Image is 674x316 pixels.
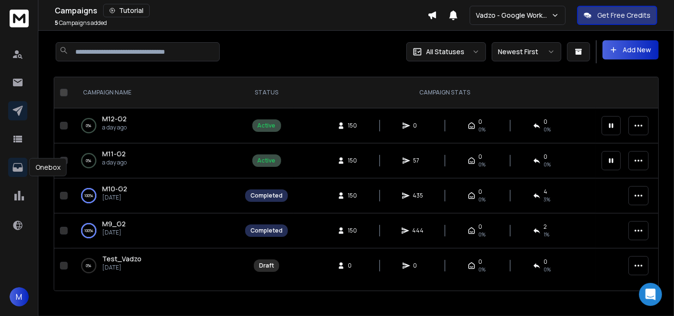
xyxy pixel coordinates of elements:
[348,262,357,269] span: 0
[478,223,482,231] span: 0
[478,188,482,196] span: 0
[71,77,239,108] th: CAMPAIGN NAME
[102,219,126,228] span: M9_G2
[102,149,126,159] a: M11-G2
[102,124,127,131] p: a day ago
[86,156,92,165] p: 0 %
[544,161,551,168] span: 0 %
[102,149,126,158] span: M11-G2
[544,126,551,133] span: 0%
[102,194,127,201] p: [DATE]
[478,161,485,168] span: 0%
[71,248,239,283] td: 0%Test_Vadzo[DATE]
[102,264,142,271] p: [DATE]
[544,258,547,266] span: 0
[102,184,127,193] span: M10-G2
[476,11,551,20] p: Vadzo - Google Workspace
[478,118,482,126] span: 0
[413,262,423,269] span: 0
[348,227,357,234] span: 150
[348,157,357,164] span: 150
[413,122,423,129] span: 0
[102,114,127,123] span: M12-G2
[348,122,357,129] span: 150
[478,196,485,203] span: 0%
[258,122,276,129] div: Active
[413,192,423,199] span: 435
[102,159,127,166] p: a day ago
[478,266,485,273] span: 0%
[413,157,423,164] span: 57
[86,121,92,130] p: 0 %
[258,157,276,164] div: Active
[86,261,92,270] p: 0 %
[55,4,427,17] div: Campaigns
[71,213,239,248] td: 100%M9_G2[DATE]
[544,266,551,273] span: 0%
[102,229,126,236] p: [DATE]
[412,227,424,234] span: 444
[544,231,549,238] span: 1 %
[544,223,547,231] span: 2
[478,153,482,161] span: 0
[250,192,283,199] div: Completed
[544,196,550,203] span: 3 %
[10,287,29,306] button: M
[102,114,127,124] a: M12-G2
[577,6,657,25] button: Get Free Credits
[544,118,547,126] span: 0
[544,153,547,161] span: 0
[639,283,662,306] div: Open Intercom Messenger
[239,77,294,108] th: STATUS
[29,158,67,176] div: Onebox
[294,77,596,108] th: CAMPAIGN STATS
[71,108,239,143] td: 0%M12-G2a day ago
[492,42,561,61] button: Newest First
[478,126,485,133] span: 0%
[102,254,142,263] span: Test_Vadzo
[102,184,127,194] a: M10-G2
[55,19,107,27] p: Campaigns added
[102,254,142,264] a: Test_Vadzo
[250,227,283,234] div: Completed
[55,19,58,27] span: 5
[603,40,659,59] button: Add New
[478,231,485,238] span: 0%
[259,262,274,269] div: Draft
[348,192,357,199] span: 150
[102,219,126,229] a: M9_G2
[103,4,150,17] button: Tutorial
[544,188,547,196] span: 4
[478,258,482,266] span: 0
[71,178,239,213] td: 100%M10-G2[DATE]
[84,226,93,235] p: 100 %
[71,143,239,178] td: 0%M11-G2a day ago
[84,191,93,200] p: 100 %
[597,11,650,20] p: Get Free Credits
[426,47,464,57] p: All Statuses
